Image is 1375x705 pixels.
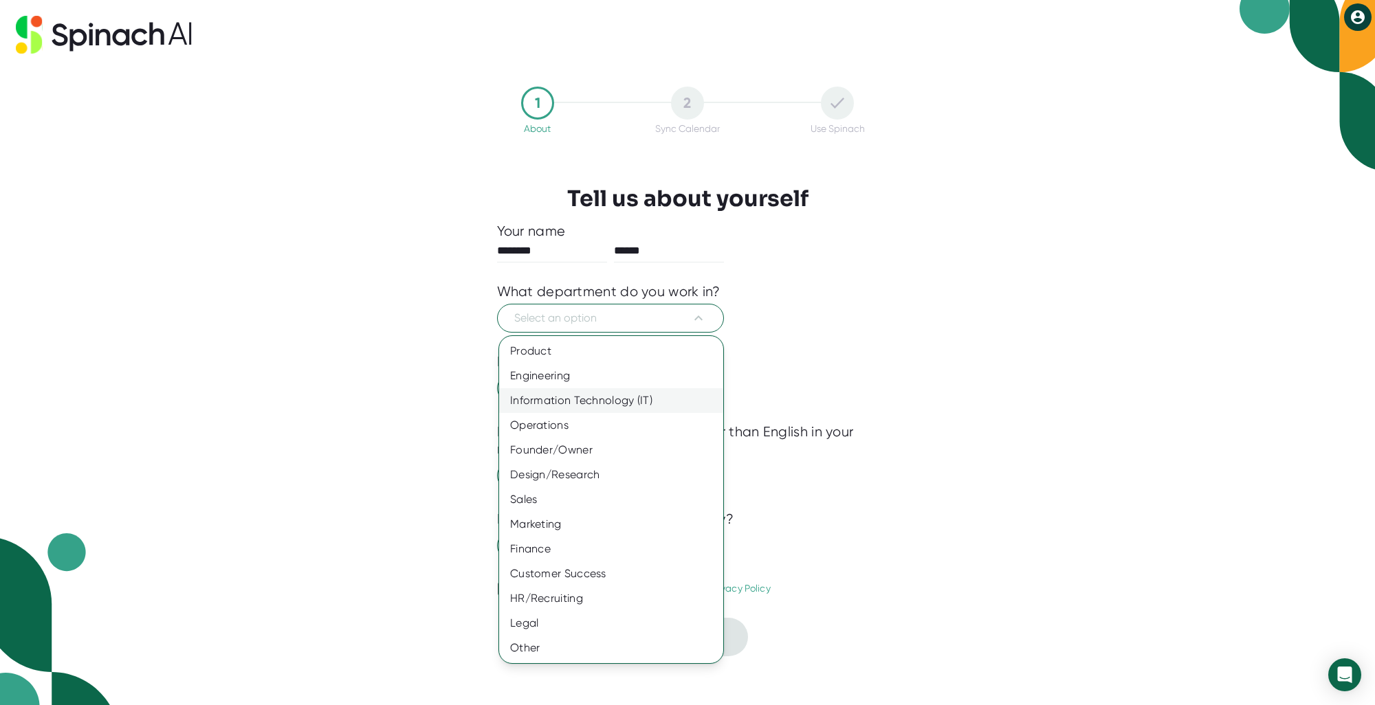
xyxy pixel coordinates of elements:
div: Finance [499,537,723,561]
div: Information Technology (IT) [499,388,723,413]
div: Customer Success [499,561,723,586]
div: Product [499,339,723,363]
div: Engineering [499,363,723,388]
div: Operations [499,413,723,438]
div: Sales [499,487,723,512]
div: Legal [499,611,723,636]
div: Other [499,636,723,660]
div: Founder/Owner [499,438,723,462]
div: Design/Research [499,462,723,487]
div: Open Intercom Messenger [1328,658,1361,691]
div: Marketing [499,512,723,537]
div: HR/Recruiting [499,586,723,611]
